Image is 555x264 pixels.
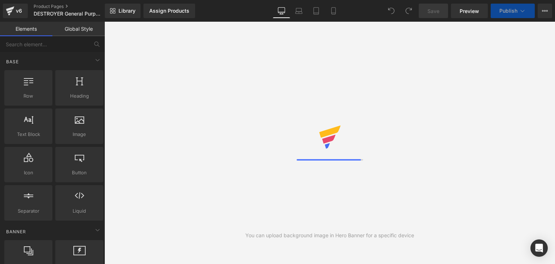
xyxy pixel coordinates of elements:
a: Product Pages [34,4,117,9]
button: Publish [491,4,535,18]
button: Undo [384,4,399,18]
span: Liquid [57,207,101,215]
span: Preview [460,7,479,15]
span: Base [5,58,20,65]
a: Tablet [307,4,325,18]
a: Preview [451,4,488,18]
a: Mobile [325,4,342,18]
button: More [538,4,552,18]
span: Banner [5,228,27,235]
span: Row [7,92,50,100]
div: v6 [14,6,23,16]
span: Image [57,131,101,138]
div: Open Intercom Messenger [530,239,548,257]
span: Publish [499,8,517,14]
span: Icon [7,169,50,176]
span: Text Block [7,131,50,138]
a: Global Style [52,22,105,36]
span: Heading [57,92,101,100]
span: Button [57,169,101,176]
span: Library [119,8,135,14]
span: Separator [7,207,50,215]
a: New Library [105,4,141,18]
a: Laptop [290,4,307,18]
a: v6 [3,4,28,18]
span: Save [427,7,439,15]
div: You can upload background image in Hero Banner for a specific device [245,231,414,239]
div: Assign Products [149,8,189,14]
button: Redo [401,4,416,18]
a: Desktop [273,4,290,18]
span: DESTROYER General Purpose Blade [34,11,103,17]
